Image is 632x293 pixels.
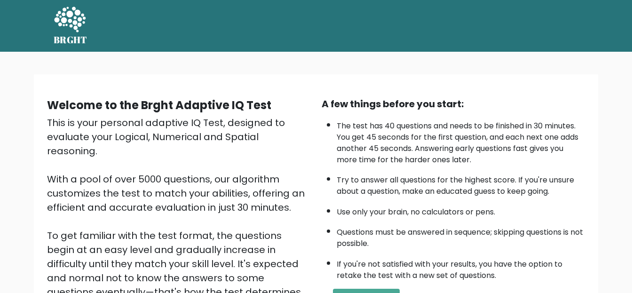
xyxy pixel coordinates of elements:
div: A few things before you start: [322,97,585,111]
h5: BRGHT [54,34,87,46]
li: Try to answer all questions for the highest score. If you're unsure about a question, make an edu... [337,170,585,197]
li: Use only your brain, no calculators or pens. [337,202,585,218]
li: If you're not satisfied with your results, you have the option to retake the test with a new set ... [337,254,585,281]
li: Questions must be answered in sequence; skipping questions is not possible. [337,222,585,249]
b: Welcome to the Brght Adaptive IQ Test [47,97,271,113]
a: BRGHT [54,4,87,48]
li: The test has 40 questions and needs to be finished in 30 minutes. You get 45 seconds for the firs... [337,116,585,166]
